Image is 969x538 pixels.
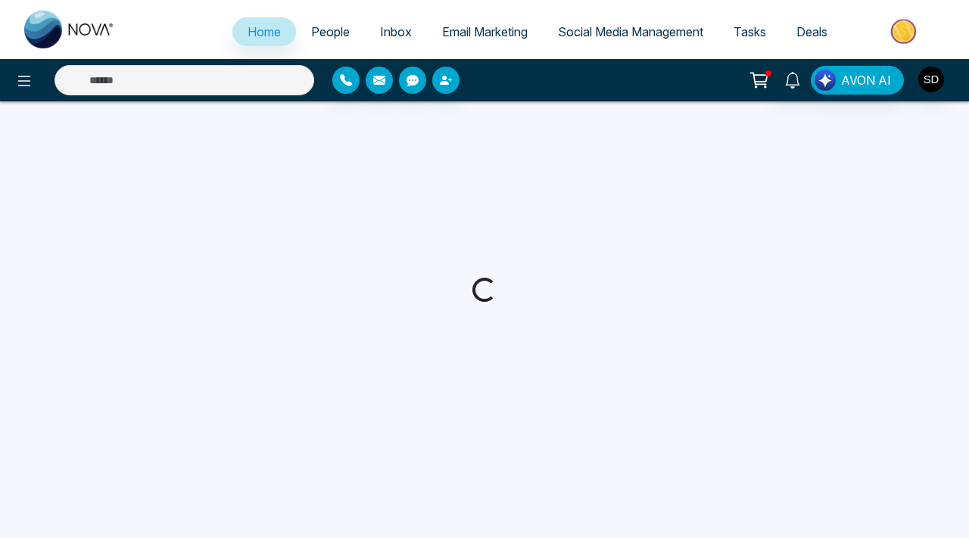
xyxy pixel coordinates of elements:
span: Tasks [734,24,766,39]
a: People [296,17,365,46]
span: People [311,24,350,39]
a: Inbox [365,17,427,46]
span: AVON AI [841,71,891,89]
img: Nova CRM Logo [24,11,115,48]
img: Lead Flow [815,70,836,91]
a: Tasks [718,17,781,46]
span: Deals [796,24,827,39]
img: User Avatar [918,67,944,92]
span: Home [248,24,281,39]
a: Social Media Management [543,17,718,46]
img: Market-place.gif [850,14,960,48]
a: Deals [781,17,843,46]
span: Inbox [380,24,412,39]
a: Home [232,17,296,46]
span: Social Media Management [558,24,703,39]
a: Email Marketing [427,17,543,46]
button: AVON AI [811,66,904,95]
span: Email Marketing [442,24,528,39]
